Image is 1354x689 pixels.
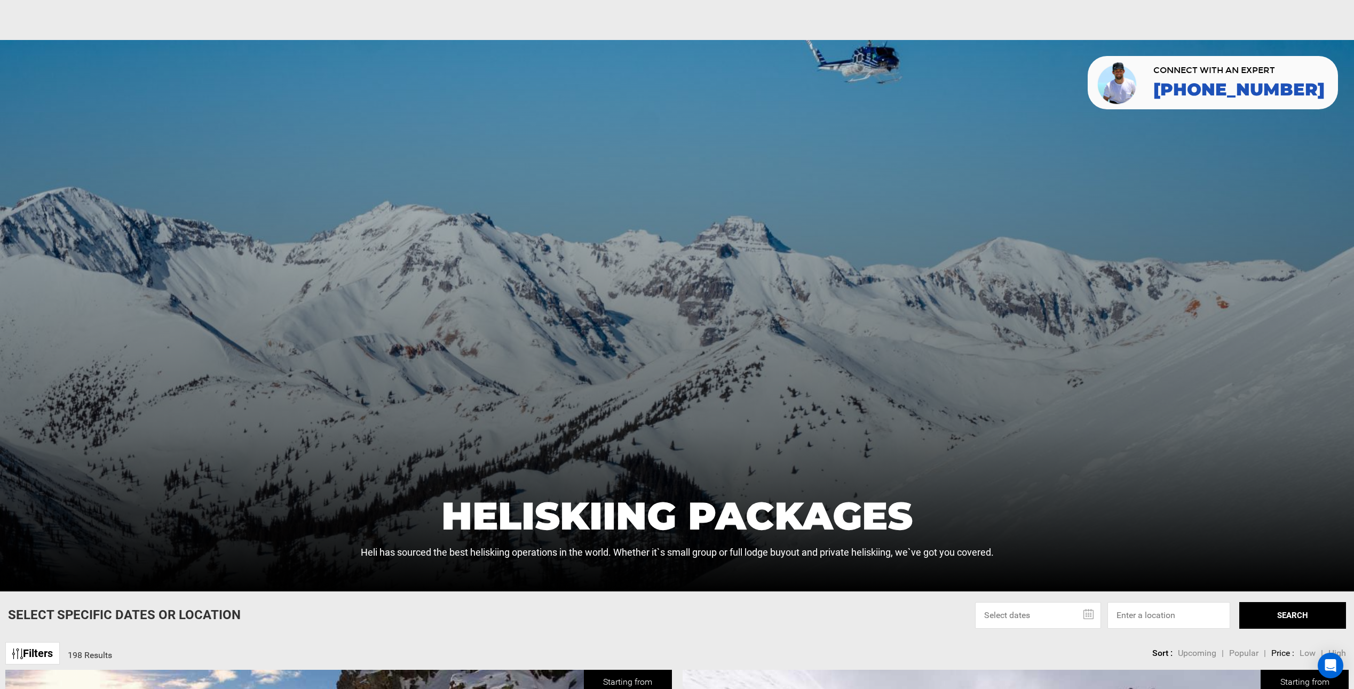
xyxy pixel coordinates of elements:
span: High [1328,648,1346,658]
img: btn-icon.svg [12,648,23,659]
span: Upcoming [1178,648,1216,658]
li: | [1264,647,1266,660]
span: 198 Results [68,650,112,660]
li: | [1321,647,1323,660]
li: | [1222,647,1224,660]
a: [PHONE_NUMBER] [1153,80,1325,99]
input: Select dates [975,602,1101,629]
li: Sort : [1152,647,1173,660]
li: Price : [1271,647,1294,660]
p: Select Specific Dates Or Location [8,606,241,624]
span: Popular [1229,648,1258,658]
p: Heli has sourced the best heliskiing operations in the world. Whether it`s small group or full lo... [361,546,994,559]
a: Filters [5,642,60,665]
span: Low [1300,648,1316,658]
span: CONNECT WITH AN EXPERT [1153,66,1325,75]
button: SEARCH [1239,602,1346,629]
input: Enter a location [1107,602,1230,629]
div: Open Intercom Messenger [1318,653,1343,678]
img: contact our team [1096,60,1140,105]
h1: Heliskiing Packages [361,496,994,535]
